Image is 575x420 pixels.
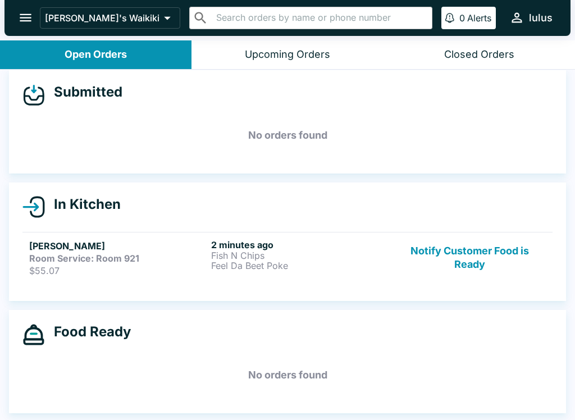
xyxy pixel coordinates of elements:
[245,48,330,61] div: Upcoming Orders
[29,239,207,253] h5: [PERSON_NAME]
[65,48,127,61] div: Open Orders
[22,232,553,283] a: [PERSON_NAME]Room Service: Room 921$55.072 minutes agoFish N ChipsFeel Da Beet PokeNotify Custome...
[211,250,389,261] p: Fish N Chips
[394,239,546,276] button: Notify Customer Food is Ready
[40,7,180,29] button: [PERSON_NAME]'s Waikiki
[45,323,131,340] h4: Food Ready
[29,253,139,264] strong: Room Service: Room 921
[505,6,557,30] button: lulus
[529,11,553,25] div: lulus
[211,239,389,250] h6: 2 minutes ago
[467,12,491,24] p: Alerts
[22,115,553,156] h5: No orders found
[29,265,207,276] p: $55.07
[45,84,122,101] h4: Submitted
[213,10,427,26] input: Search orders by name or phone number
[45,12,159,24] p: [PERSON_NAME]'s Waikiki
[11,3,40,32] button: open drawer
[22,355,553,395] h5: No orders found
[444,48,514,61] div: Closed Orders
[459,12,465,24] p: 0
[211,261,389,271] p: Feel Da Beet Poke
[45,196,121,213] h4: In Kitchen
